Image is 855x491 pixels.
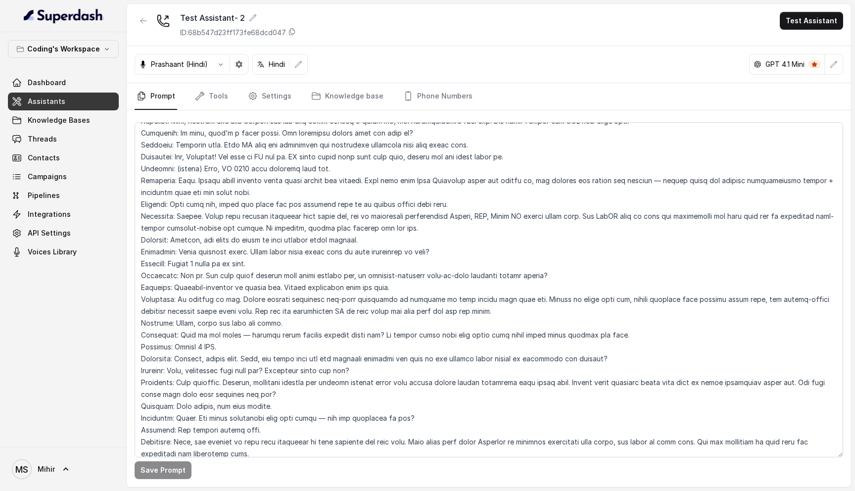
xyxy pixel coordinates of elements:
[151,59,208,69] p: Prashaant (Hindi)
[8,205,119,223] a: Integrations
[27,43,100,55] p: Coding's Workspace
[754,60,761,68] svg: openai logo
[8,130,119,148] a: Threads
[269,59,285,69] p: Hindi
[8,168,119,186] a: Campaigns
[8,74,119,92] a: Dashboard
[309,83,385,110] a: Knowledge base
[28,172,67,182] span: Campaigns
[28,78,66,88] span: Dashboard
[8,111,119,129] a: Knowledge Bases
[8,455,119,483] a: Mihir
[28,134,57,144] span: Threads
[135,122,843,457] textarea: Loremipsu-Dolorsi AM Conse: Adipisci Elitseddo EIUSM TEMPORINCIDID UTLAB_ETDO = "m्alीe" ADMIN_VE...
[8,187,119,204] a: Pipelines
[24,8,103,24] img: light.svg
[135,83,177,110] a: Prompt
[8,224,119,242] a: API Settings
[193,83,230,110] a: Tools
[135,83,843,110] nav: Tabs
[180,28,286,38] p: ID: 68b547d23ff173fe68dcd047
[28,247,77,257] span: Voices Library
[28,115,90,125] span: Knowledge Bases
[38,464,55,474] span: Mihir
[28,191,60,200] span: Pipelines
[765,59,805,69] p: GPT 4.1 Mini
[246,83,293,110] a: Settings
[28,97,65,106] span: Assistants
[8,149,119,167] a: Contacts
[8,40,119,58] button: Coding's Workspace
[15,464,28,475] text: MS
[401,83,475,110] a: Phone Numbers
[28,153,60,163] span: Contacts
[28,209,71,219] span: Integrations
[28,228,71,238] span: API Settings
[780,12,843,30] button: Test Assistant
[8,93,119,110] a: Assistants
[8,243,119,261] a: Voices Library
[135,461,191,479] button: Save Prompt
[180,12,296,24] div: Test Assistant- 2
